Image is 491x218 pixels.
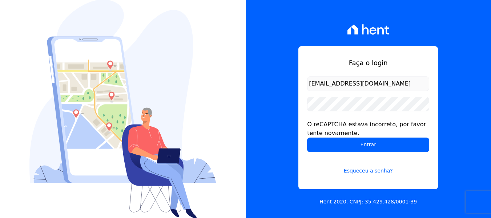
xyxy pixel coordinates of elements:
input: Email [307,76,429,91]
h1: Faça o login [307,58,429,68]
input: Entrar [307,138,429,152]
p: Hent 2020. CNPJ: 35.429.428/0001-39 [319,198,417,206]
a: Esqueceu a senha? [307,158,429,175]
div: O reCAPTCHA estava incorreto, por favor tente novamente. [307,120,429,138]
